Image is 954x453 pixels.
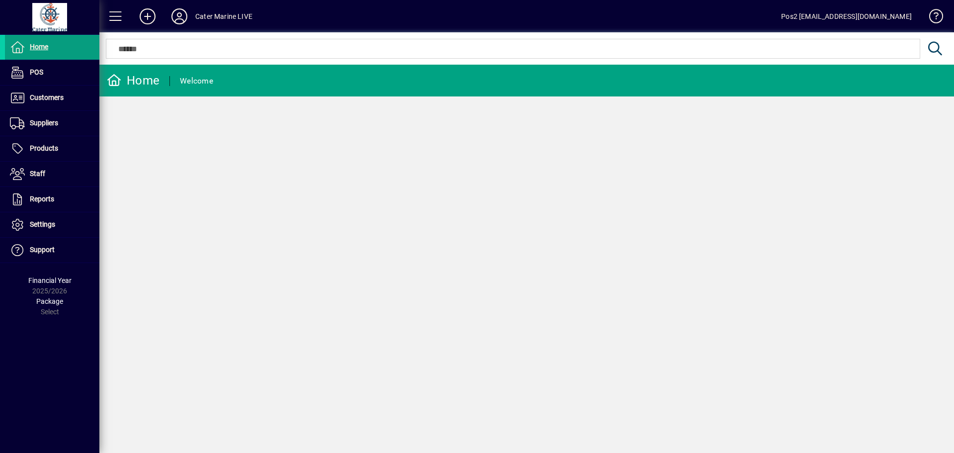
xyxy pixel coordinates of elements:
[30,68,43,76] span: POS
[180,73,213,89] div: Welcome
[30,93,64,101] span: Customers
[5,238,99,263] a: Support
[195,8,252,24] div: Cater Marine LIVE
[781,8,912,24] div: Pos2 [EMAIL_ADDRESS][DOMAIN_NAME]
[5,187,99,212] a: Reports
[132,7,163,25] button: Add
[30,220,55,228] span: Settings
[28,276,72,284] span: Financial Year
[30,195,54,203] span: Reports
[36,297,63,305] span: Package
[30,170,45,178] span: Staff
[30,246,55,254] span: Support
[107,73,159,89] div: Home
[5,111,99,136] a: Suppliers
[5,136,99,161] a: Products
[5,60,99,85] a: POS
[5,162,99,186] a: Staff
[922,2,942,34] a: Knowledge Base
[30,144,58,152] span: Products
[30,43,48,51] span: Home
[30,119,58,127] span: Suppliers
[163,7,195,25] button: Profile
[5,86,99,110] a: Customers
[5,212,99,237] a: Settings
